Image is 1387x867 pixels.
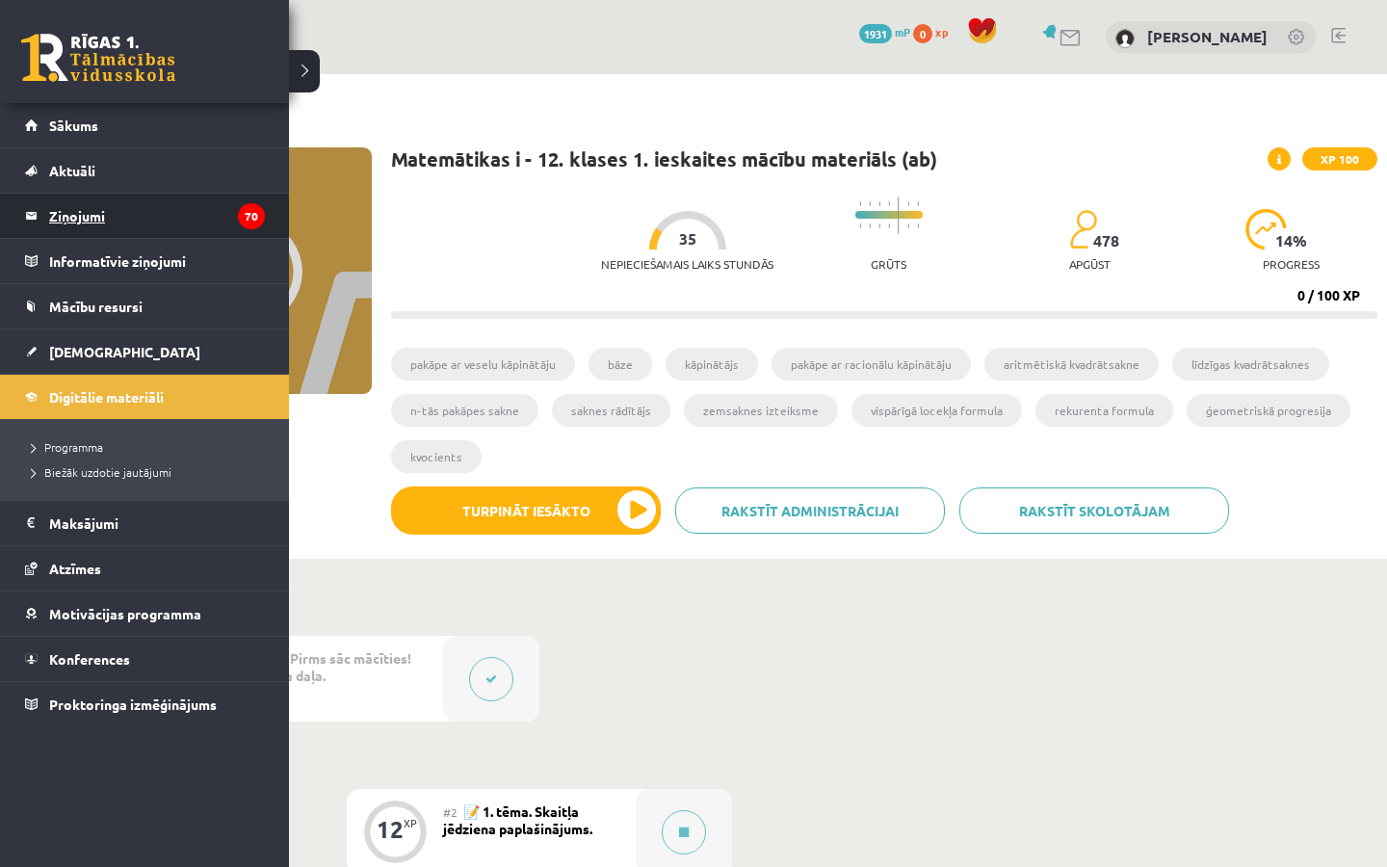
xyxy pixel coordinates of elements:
[888,223,890,228] img: icon-short-line-57e1e144782c952c97e751825c79c345078a6d821885a25fce030b3d8c18986b.svg
[49,696,217,713] span: Proktoringa izmēģinājums
[391,440,482,473] li: kvocients
[25,239,265,283] a: Informatīvie ziņojumi
[984,348,1159,381] li: aritmētiskā kvadrātsakne
[895,24,910,39] span: mP
[377,821,404,838] div: 12
[878,201,880,206] img: icon-short-line-57e1e144782c952c97e751825c79c345078a6d821885a25fce030b3d8c18986b.svg
[1263,257,1320,271] p: progress
[1245,209,1287,250] img: icon-progress-161ccf0a02000e728c5f80fcf4c31c7af3da0e1684b2b1d7c360e028c24a22f1.svg
[24,438,270,456] a: Programma
[772,348,971,381] li: pakāpe ar racionālu kāpinātāju
[49,239,265,283] legend: Informatīvie ziņojumi
[913,24,932,43] span: 0
[907,201,909,206] img: icon-short-line-57e1e144782c952c97e751825c79c345078a6d821885a25fce030b3d8c18986b.svg
[25,329,265,374] a: [DEMOGRAPHIC_DATA]
[25,375,265,419] a: Digitālie materiāli
[25,637,265,681] a: Konferences
[869,201,871,206] img: icon-short-line-57e1e144782c952c97e751825c79c345078a6d821885a25fce030b3d8c18986b.svg
[49,194,265,238] legend: Ziņojumi
[25,501,265,545] a: Maksājumi
[675,487,945,534] a: Rakstīt administrācijai
[25,194,265,238] a: Ziņojumi70
[907,223,909,228] img: icon-short-line-57e1e144782c952c97e751825c79c345078a6d821885a25fce030b3d8c18986b.svg
[917,201,919,206] img: icon-short-line-57e1e144782c952c97e751825c79c345078a6d821885a25fce030b3d8c18986b.svg
[1069,209,1097,250] img: students-c634bb4e5e11cddfef0936a35e636f08e4e9abd3cc4e673bd6f9a4125e45ecb1.svg
[871,257,906,271] p: Grūts
[49,501,265,545] legend: Maksājumi
[49,162,95,179] span: Aktuāli
[859,24,910,39] a: 1931 mP
[49,388,164,406] span: Digitālie materiāli
[1302,147,1377,171] span: XP 100
[859,201,861,206] img: icon-short-line-57e1e144782c952c97e751825c79c345078a6d821885a25fce030b3d8c18986b.svg
[859,24,892,43] span: 1931
[859,223,861,228] img: icon-short-line-57e1e144782c952c97e751825c79c345078a6d821885a25fce030b3d8c18986b.svg
[684,394,838,427] li: zemsaknes izteiksme
[959,487,1229,534] a: Rakstīt skolotājam
[391,147,937,171] h1: Matemātikas i - 12. klases 1. ieskaites mācību materiāls (ab)
[25,682,265,726] a: Proktoringa izmēģinājums
[898,197,900,234] img: icon-long-line-d9ea69661e0d244f92f715978eff75569469978d946b2353a9bb055b3ed8787d.svg
[25,103,265,147] a: Sākums
[391,394,538,427] li: n-tās pakāpes sakne
[21,34,175,82] a: Rīgas 1. Tālmācības vidusskola
[391,348,575,381] li: pakāpe ar veselu kāpinātāju
[49,117,98,134] span: Sākums
[49,560,101,577] span: Atzīmes
[49,605,201,622] span: Motivācijas programma
[878,223,880,228] img: icon-short-line-57e1e144782c952c97e751825c79c345078a6d821885a25fce030b3d8c18986b.svg
[24,439,103,455] span: Programma
[24,464,171,480] span: Biežāk uzdotie jautājumi
[25,148,265,193] a: Aktuāli
[1035,394,1173,427] li: rekurenta formula
[679,230,696,248] span: 35
[404,818,417,828] div: XP
[601,257,773,271] p: Nepieciešamais laiks stundās
[443,802,592,837] span: 📝 1. tēma. Skaitļa jēdziena paplašinājums.
[1147,27,1268,46] a: [PERSON_NAME]
[913,24,957,39] a: 0 xp
[1093,232,1119,250] span: 478
[1069,257,1111,271] p: apgūst
[869,223,871,228] img: icon-short-line-57e1e144782c952c97e751825c79c345078a6d821885a25fce030b3d8c18986b.svg
[25,591,265,636] a: Motivācijas programma
[851,394,1022,427] li: vispārīgā locekļa formula
[24,463,270,481] a: Biežāk uzdotie jautājumi
[391,486,661,535] button: Turpināt iesākto
[49,650,130,668] span: Konferences
[888,201,890,206] img: icon-short-line-57e1e144782c952c97e751825c79c345078a6d821885a25fce030b3d8c18986b.svg
[250,649,411,684] span: 💡 Pirms sāc mācīties! Ievada daļa.
[935,24,948,39] span: xp
[49,298,143,315] span: Mācību resursi
[1115,29,1135,48] img: Tīna Elizabete Klipa
[443,804,458,820] span: #2
[49,343,200,360] span: [DEMOGRAPHIC_DATA]
[917,223,919,228] img: icon-short-line-57e1e144782c952c97e751825c79c345078a6d821885a25fce030b3d8c18986b.svg
[1172,348,1329,381] li: līdzīgas kvadrātsaknes
[238,203,265,229] i: 70
[589,348,652,381] li: bāze
[1275,232,1308,250] span: 14 %
[552,394,670,427] li: saknes rādītājs
[25,284,265,328] a: Mācību resursi
[25,546,265,591] a: Atzīmes
[1187,394,1350,427] li: ģeometriskā progresija
[666,348,758,381] li: kāpinātājs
